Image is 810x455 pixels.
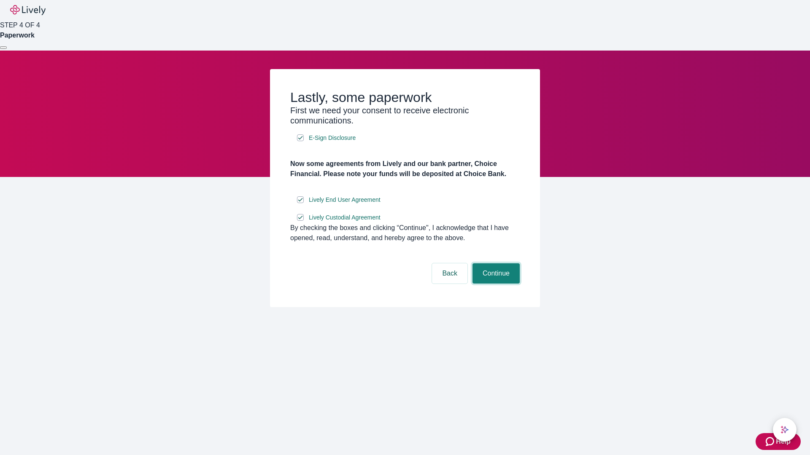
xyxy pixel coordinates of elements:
[290,89,520,105] h2: Lastly, some paperwork
[309,134,356,142] span: E-Sign Disclosure
[309,195,381,204] span: Lively End User Agreement
[780,426,789,434] svg: Lively AI Assistant
[432,263,467,284] button: Back
[10,5,46,15] img: Lively
[773,418,796,442] button: chat
[290,159,520,179] h4: Now some agreements from Lively and our bank partner, Choice Financial. Please note your funds wi...
[776,436,791,447] span: Help
[756,433,801,450] button: Zendesk support iconHelp
[472,263,520,284] button: Continue
[766,436,776,447] svg: Zendesk support icon
[290,223,520,243] div: By checking the boxes and clicking “Continue", I acknowledge that I have opened, read, understand...
[307,133,357,143] a: e-sign disclosure document
[307,195,382,205] a: e-sign disclosure document
[290,105,520,126] h3: First we need your consent to receive electronic communications.
[309,213,381,222] span: Lively Custodial Agreement
[307,212,382,223] a: e-sign disclosure document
